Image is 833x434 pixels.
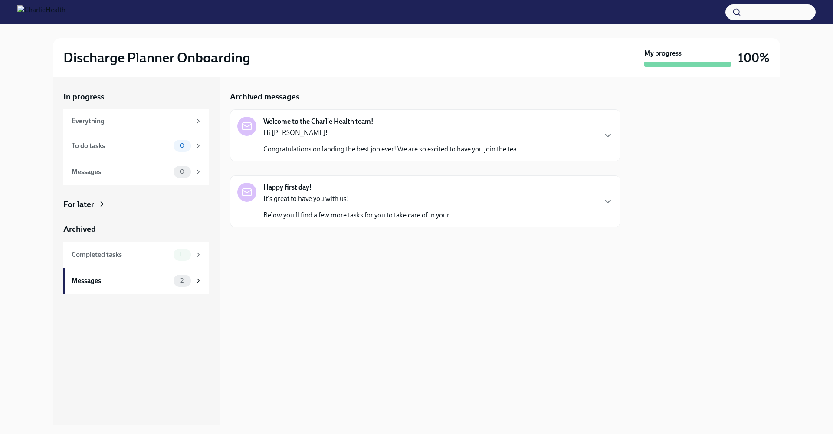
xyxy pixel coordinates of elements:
div: For later [63,199,94,210]
span: 0 [175,142,190,149]
span: 2 [175,277,189,284]
a: For later [63,199,209,210]
a: Everything [63,109,209,133]
strong: Happy first day! [263,183,312,192]
span: 10 [174,251,191,258]
h5: Archived messages [230,91,299,102]
h2: Discharge Planner Onboarding [63,49,250,66]
div: To do tasks [72,141,170,151]
div: Messages [72,167,170,177]
p: Congratulations on landing the best job ever! We are so excited to have you join the tea... [263,145,522,154]
div: Messages [72,276,170,286]
strong: My progress [644,49,682,58]
div: Completed tasks [72,250,170,260]
h3: 100% [738,50,770,66]
a: Messages0 [63,159,209,185]
a: Archived [63,224,209,235]
p: It's great to have you with us! [263,194,454,204]
strong: Welcome to the Charlie Health team! [263,117,374,126]
div: Everything [72,116,191,126]
span: 0 [175,168,190,175]
p: Below you'll find a few more tasks for you to take care of in your... [263,210,454,220]
a: Completed tasks10 [63,242,209,268]
a: Messages2 [63,268,209,294]
a: To do tasks0 [63,133,209,159]
a: In progress [63,91,209,102]
img: CharlieHealth [17,5,66,19]
p: Hi [PERSON_NAME]! [263,128,522,138]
